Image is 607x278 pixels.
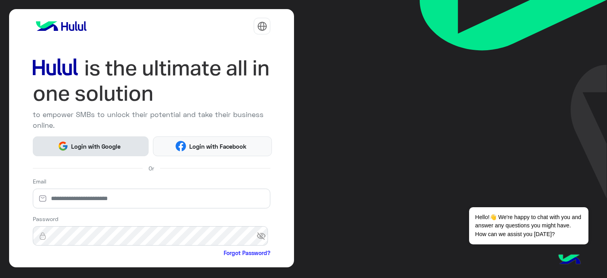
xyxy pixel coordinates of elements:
[33,18,90,34] img: logo
[33,232,53,240] img: lock
[33,215,58,223] label: Password
[469,207,588,244] span: Hello!👋 We're happy to chat with you and answer any questions you might have. How can we assist y...
[186,142,249,151] span: Login with Facebook
[224,249,270,257] a: Forgot Password?
[256,229,271,243] span: visibility_off
[175,141,186,151] img: Facebook
[33,109,271,130] p: to empower SMBs to unlock their potential and take their business online.
[58,141,68,151] img: Google
[153,136,272,156] button: Login with Facebook
[33,177,46,185] label: Email
[33,55,271,106] img: hululLoginTitle_EN.svg
[556,246,583,274] img: hulul-logo.png
[257,21,267,31] img: tab
[33,195,53,202] img: email
[68,142,124,151] span: Login with Google
[33,136,149,156] button: Login with Google
[149,164,154,172] span: Or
